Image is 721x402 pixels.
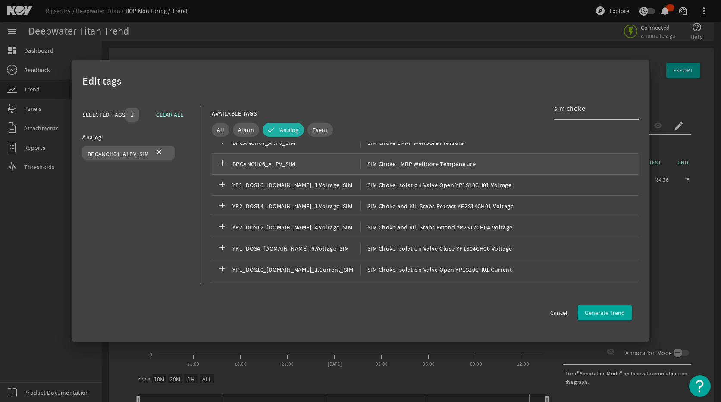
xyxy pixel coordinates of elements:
[131,110,134,119] span: 1
[217,222,227,232] mat-icon: add
[232,138,360,148] span: BPCANCH07_AI.PV_SIM
[550,308,567,317] span: Cancel
[360,159,476,169] span: SIM Choke LMRP Wellbore Temperature
[154,148,164,158] mat-icon: close
[217,180,227,190] mat-icon: add
[217,264,227,275] mat-icon: add
[360,264,512,275] span: SIM Choke Isolation Valve Open YP1S10CH01 Current
[82,110,125,120] div: SELECTED TAGS
[360,180,511,190] span: SIM Choke Isolation Valve Open YP1S10CH01 Voltage
[232,264,360,275] span: YP1_DOS10_[DOMAIN_NAME]_1.Current_SIM
[88,150,149,158] span: BPCANCH04_AI.PV_SIM
[360,222,513,232] span: SIM Choke and Kill Stabs Extend YP2S12CH04 Voltage
[217,159,227,169] mat-icon: add
[232,180,360,190] span: YP1_DOS10_[DOMAIN_NAME]_1.Voltage_SIM
[149,107,190,122] button: CLEAR ALL
[217,201,227,211] mat-icon: add
[578,305,632,320] button: Generate Trend
[232,201,360,211] span: YP2_DOS14_[DOMAIN_NAME]_1.Voltage_SIM
[360,138,464,148] span: SIM Choke LMRP Wellbore Pressure
[280,126,299,134] span: Analog
[543,305,574,320] button: Cancel
[82,71,639,92] div: Edit tags
[217,138,227,148] mat-icon: add
[232,222,360,232] span: YP2_DOS12_[DOMAIN_NAME]_4.Voltage_SIM
[217,243,227,254] mat-icon: add
[217,126,224,134] span: All
[689,375,711,397] button: Open Resource Center
[313,126,328,134] span: Event
[238,126,254,134] span: Alarm
[585,308,625,317] span: Generate Trend
[82,132,190,142] div: Analog
[232,159,360,169] span: BPCANCH06_AI.PV_SIM
[156,110,183,120] span: CLEAR ALL
[360,243,512,254] span: SIM Choke Isolation Valve Close YP1S04CH06 Voltage
[554,104,632,114] input: Search Tag Names
[360,201,514,211] span: SIM Choke and Kill Stabs Retract YP2S14CH01 Voltage
[212,108,257,119] div: AVAILABLE TAGS
[232,243,360,254] span: YP1_DOS4_[DOMAIN_NAME]_6.Voltage_SIM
